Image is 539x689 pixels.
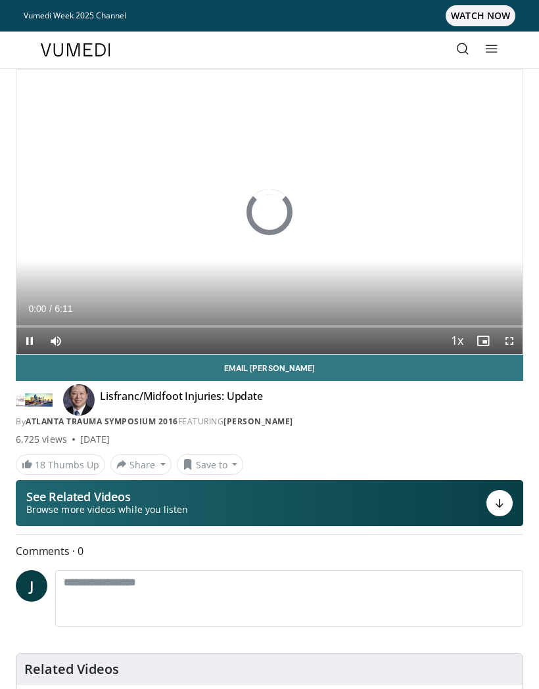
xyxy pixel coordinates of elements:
[16,543,523,560] span: Comments 0
[100,389,263,411] h4: Lisfranc/Midfoot Injuries: Update
[496,328,523,354] button: Fullscreen
[26,490,188,503] p: See Related Videos
[177,454,244,475] button: Save to
[24,5,515,26] a: Vumedi Week 2025 ChannelWATCH NOW
[16,70,523,354] video-js: Video Player
[28,303,46,314] span: 0:00
[16,325,523,328] div: Progress Bar
[49,303,52,314] span: /
[26,416,178,427] a: Atlanta Trauma Symposium 2016
[16,416,523,428] div: By FEATURING
[16,355,523,381] a: Email [PERSON_NAME]
[470,328,496,354] button: Enable picture-in-picture mode
[41,43,110,56] img: VuMedi Logo
[16,480,523,526] button: See Related Videos Browse more videos while you listen
[63,384,95,416] img: Avatar
[16,389,53,411] img: Atlanta Trauma Symposium 2016
[16,433,67,446] span: 6,725 views
[223,416,293,427] a: [PERSON_NAME]
[16,328,43,354] button: Pause
[24,661,119,677] h4: Related Videos
[446,5,515,26] span: WATCH NOW
[16,570,47,602] a: J
[16,455,105,475] a: 18 Thumbs Up
[35,458,45,471] span: 18
[43,328,69,354] button: Mute
[80,433,110,446] div: [DATE]
[55,303,72,314] span: 6:11
[110,454,172,475] button: Share
[444,328,470,354] button: Playback Rate
[26,503,188,516] span: Browse more videos while you listen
